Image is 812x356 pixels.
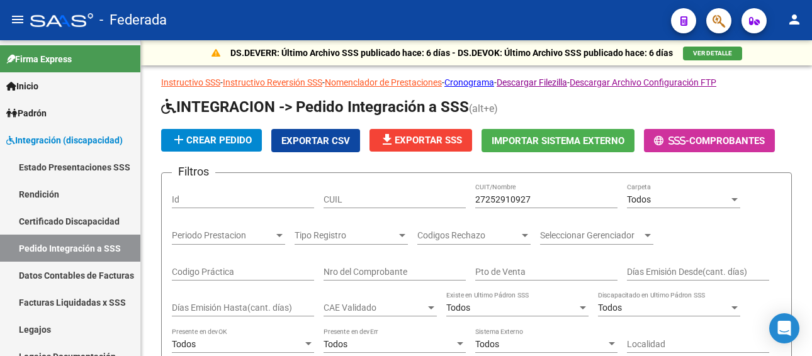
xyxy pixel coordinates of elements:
[482,129,634,152] button: Importar Sistema Externo
[161,129,262,152] button: Crear Pedido
[161,98,469,116] span: INTEGRACION -> Pedido Integración a SSS
[540,230,642,241] span: Seleccionar Gerenciador
[6,52,72,66] span: Firma Express
[6,133,123,147] span: Integración (discapacidad)
[654,135,689,147] span: -
[769,313,799,343] div: Open Intercom Messenger
[446,303,470,313] span: Todos
[171,132,186,147] mat-icon: add
[281,135,350,147] span: Exportar CSV
[693,50,732,57] span: VER DETALLE
[644,129,775,152] button: -Comprobantes
[10,12,25,27] mat-icon: menu
[469,103,498,114] span: (alt+e)
[627,194,651,204] span: Todos
[230,46,673,60] p: DS.DEVERR: Último Archivo SSS publicado hace: 6 días - DS.DEVOK: Último Archivo SSS publicado hac...
[787,12,802,27] mat-icon: person
[380,132,395,147] mat-icon: file_download
[171,135,252,146] span: Crear Pedido
[475,339,499,349] span: Todos
[417,230,519,241] span: Codigos Rechazo
[161,77,220,87] a: Instructivo SSS
[598,303,622,313] span: Todos
[444,77,494,87] a: Cronograma
[324,303,426,313] span: CAE Validado
[172,339,196,349] span: Todos
[6,106,47,120] span: Padrón
[6,79,38,93] span: Inicio
[369,129,472,152] button: Exportar SSS
[380,135,462,146] span: Exportar SSS
[689,135,765,147] span: Comprobantes
[223,77,322,87] a: Instructivo Reversión SSS
[570,77,716,87] a: Descargar Archivo Configuración FTP
[271,129,360,152] button: Exportar CSV
[683,47,742,60] button: VER DETALLE
[172,230,274,241] span: Periodo Prestacion
[325,77,442,87] a: Nomenclador de Prestaciones
[492,135,624,147] span: Importar Sistema Externo
[172,163,215,181] h3: Filtros
[497,77,567,87] a: Descargar Filezilla
[295,230,397,241] span: Tipo Registro
[99,6,167,34] span: - Federada
[324,339,347,349] span: Todos
[161,75,792,89] p: - - - - -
